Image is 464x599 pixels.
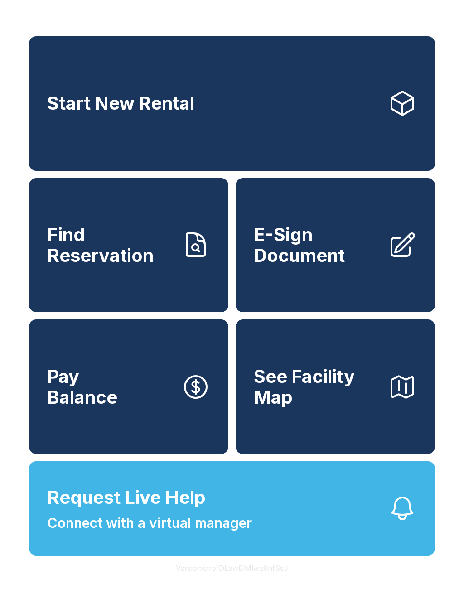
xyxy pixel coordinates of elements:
[236,319,435,454] button: See Facility Map
[254,224,381,266] span: E-Sign Document
[47,484,206,511] span: Request Live Help
[47,366,117,407] span: Pay Balance
[47,513,252,533] span: Connect with a virtual manager
[169,556,295,581] button: VersionkrrefDLawElMlwz8nfSsJ
[236,178,435,313] a: E-Sign Document
[29,36,435,171] a: Start New Rental
[254,366,381,407] span: See Facility Map
[29,461,435,556] button: Request Live HelpConnect with a virtual manager
[29,178,228,313] a: Find Reservation
[47,93,194,114] span: Start New Rental
[47,224,174,266] span: Find Reservation
[29,319,228,454] button: PayBalance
